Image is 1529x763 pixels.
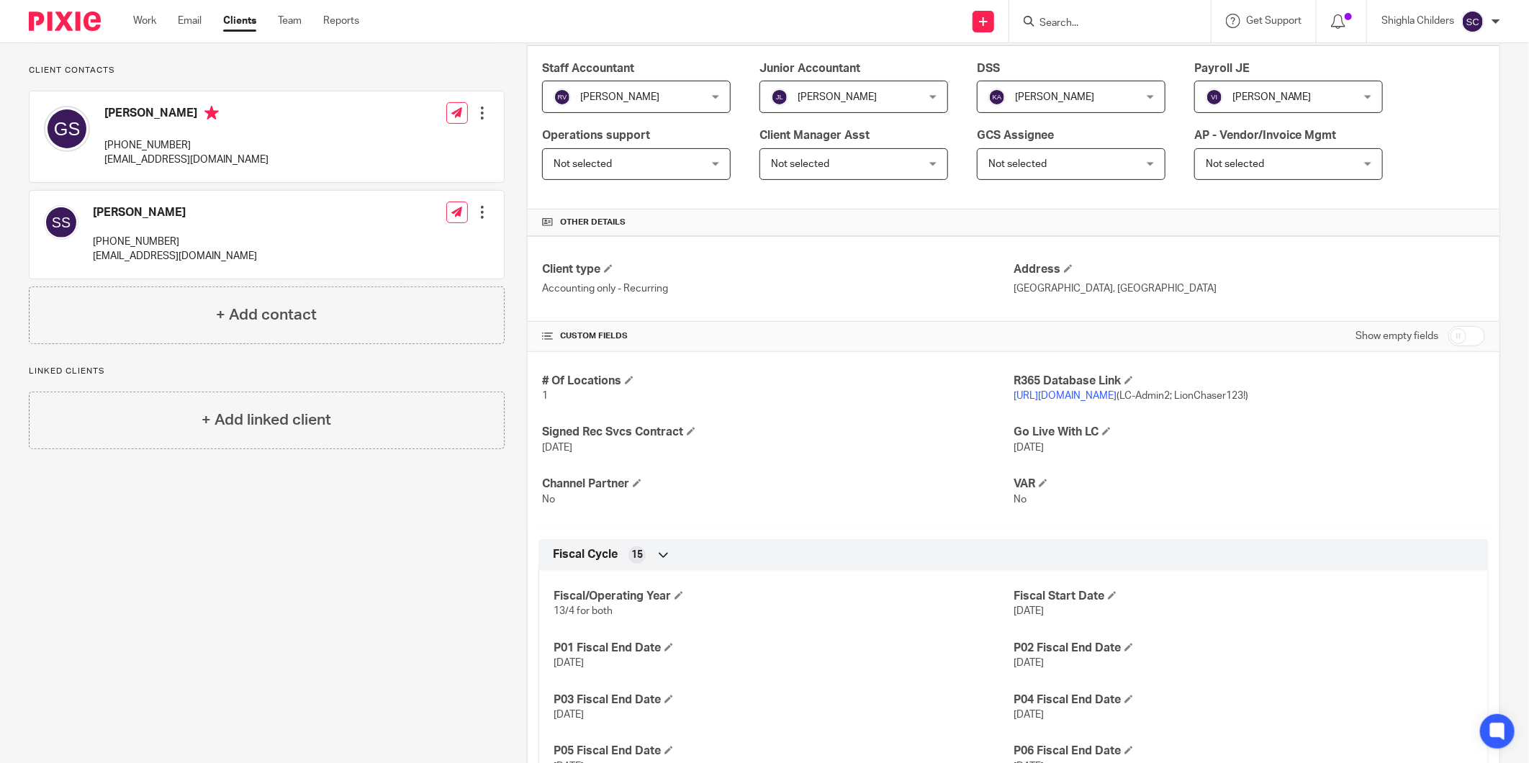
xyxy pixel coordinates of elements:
[542,425,1014,440] h4: Signed Rec Svcs Contract
[93,235,257,249] p: [PHONE_NUMBER]
[553,547,618,562] span: Fiscal Cycle
[1014,391,1248,401] span: (LC-Admin2; LionChaser123!)
[104,106,269,124] h4: [PERSON_NAME]
[977,130,1054,141] span: GCS Assignee
[988,159,1047,169] span: Not selected
[29,366,505,377] p: Linked clients
[178,14,202,28] a: Email
[988,89,1006,106] img: svg%3E
[1461,10,1484,33] img: svg%3E
[104,138,269,153] p: [PHONE_NUMBER]
[771,89,788,106] img: svg%3E
[1381,14,1454,28] p: Shighla Childers
[1014,495,1027,505] span: No
[278,14,302,28] a: Team
[631,548,643,562] span: 15
[554,641,1014,656] h4: P01 Fiscal End Date
[223,14,256,28] a: Clients
[798,92,877,102] span: [PERSON_NAME]
[44,106,90,152] img: svg%3E
[93,205,257,220] h4: [PERSON_NAME]
[1038,17,1168,30] input: Search
[1014,443,1044,453] span: [DATE]
[554,606,613,616] span: 13/4 for both
[1014,477,1485,492] h4: VAR
[542,330,1014,342] h4: CUSTOM FIELDS
[29,65,505,76] p: Client contacts
[1014,262,1485,277] h4: Address
[44,205,78,240] img: svg%3E
[759,63,860,74] span: Junior Accountant
[580,92,659,102] span: [PERSON_NAME]
[1014,374,1485,389] h4: R365 Database Link
[93,249,257,263] p: [EMAIL_ADDRESS][DOMAIN_NAME]
[1194,130,1337,141] span: AP - Vendor/Invoice Mgmt
[554,89,571,106] img: svg%3E
[104,153,269,167] p: [EMAIL_ADDRESS][DOMAIN_NAME]
[29,12,101,31] img: Pixie
[133,14,156,28] a: Work
[554,159,612,169] span: Not selected
[202,409,331,431] h4: + Add linked client
[1206,89,1223,106] img: svg%3E
[554,692,1014,708] h4: P03 Fiscal End Date
[542,495,555,505] span: No
[1015,92,1094,102] span: [PERSON_NAME]
[542,130,650,141] span: Operations support
[542,374,1014,389] h4: # Of Locations
[542,63,634,74] span: Staff Accountant
[204,106,219,120] i: Primary
[1014,606,1044,616] span: [DATE]
[1014,710,1044,720] span: [DATE]
[542,477,1014,492] h4: Channel Partner
[1356,329,1438,343] label: Show empty fields
[1014,641,1474,656] h4: P02 Fiscal End Date
[554,658,584,668] span: [DATE]
[1232,92,1312,102] span: [PERSON_NAME]
[542,391,548,401] span: 1
[560,217,626,228] span: Other details
[216,304,317,326] h4: + Add contact
[1206,159,1264,169] span: Not selected
[554,710,584,720] span: [DATE]
[1014,281,1485,296] p: [GEOGRAPHIC_DATA], [GEOGRAPHIC_DATA]
[1014,391,1117,401] a: [URL][DOMAIN_NAME]
[1194,63,1250,74] span: Payroll JE
[771,159,829,169] span: Not selected
[542,443,572,453] span: [DATE]
[1014,744,1474,759] h4: P06 Fiscal End Date
[1014,425,1485,440] h4: Go Live With LC
[542,281,1014,296] p: Accounting only - Recurring
[977,63,1000,74] span: DSS
[1014,589,1474,604] h4: Fiscal Start Date
[759,130,870,141] span: Client Manager Asst
[554,589,1014,604] h4: Fiscal/Operating Year
[542,262,1014,277] h4: Client type
[1246,16,1302,26] span: Get Support
[323,14,359,28] a: Reports
[554,744,1014,759] h4: P05 Fiscal End Date
[1014,658,1044,668] span: [DATE]
[1014,692,1474,708] h4: P04 Fiscal End Date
